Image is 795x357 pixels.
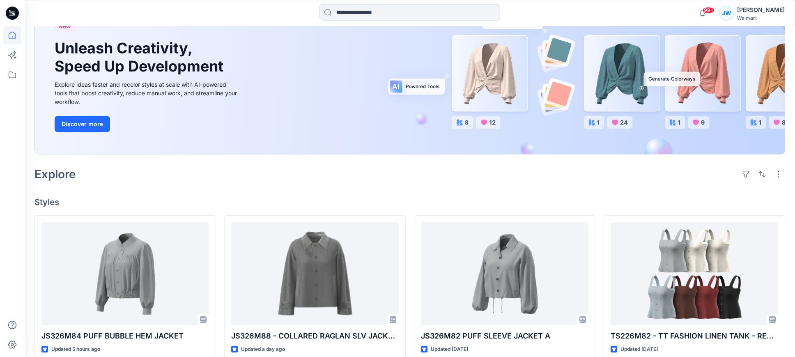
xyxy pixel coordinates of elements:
p: JS326M88 - COLLARED RAGLAN SLV JACKET V3 [231,330,399,342]
button: Discover more [55,116,110,132]
div: JW [719,6,734,21]
h1: Unleash Creativity, Speed Up Development [55,39,227,75]
div: Walmart [737,15,785,21]
a: Discover more [55,116,239,132]
p: TS226M82 - TT FASHION LINEN TANK - REDESIGN - NO ELASTIC [611,330,778,342]
a: TS226M82 - TT FASHION LINEN TANK - REDESIGN - NO ELASTIC [611,222,778,325]
a: JS326M82 PUFF SLEEVE JACKET A [421,222,588,325]
a: JS326M84 PUFF BUBBLE HEM JACKET [41,222,209,325]
p: Updated [DATE] [431,345,468,354]
span: New [58,21,71,31]
p: JS326M82 PUFF SLEEVE JACKET A [421,330,588,342]
p: Updated 5 hours ago [51,345,100,354]
h4: Styles [34,197,785,207]
h2: Explore [34,168,76,181]
div: [PERSON_NAME] [737,5,785,15]
span: 99+ [702,7,715,14]
div: Explore ideas faster and recolor styles at scale with AI-powered tools that boost creativity, red... [55,80,239,106]
p: Updated a day ago [241,345,285,354]
a: JS326M88 - COLLARED RAGLAN SLV JACKET V3 [231,222,399,325]
p: JS326M84 PUFF BUBBLE HEM JACKET [41,330,209,342]
p: Updated [DATE] [620,345,658,354]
